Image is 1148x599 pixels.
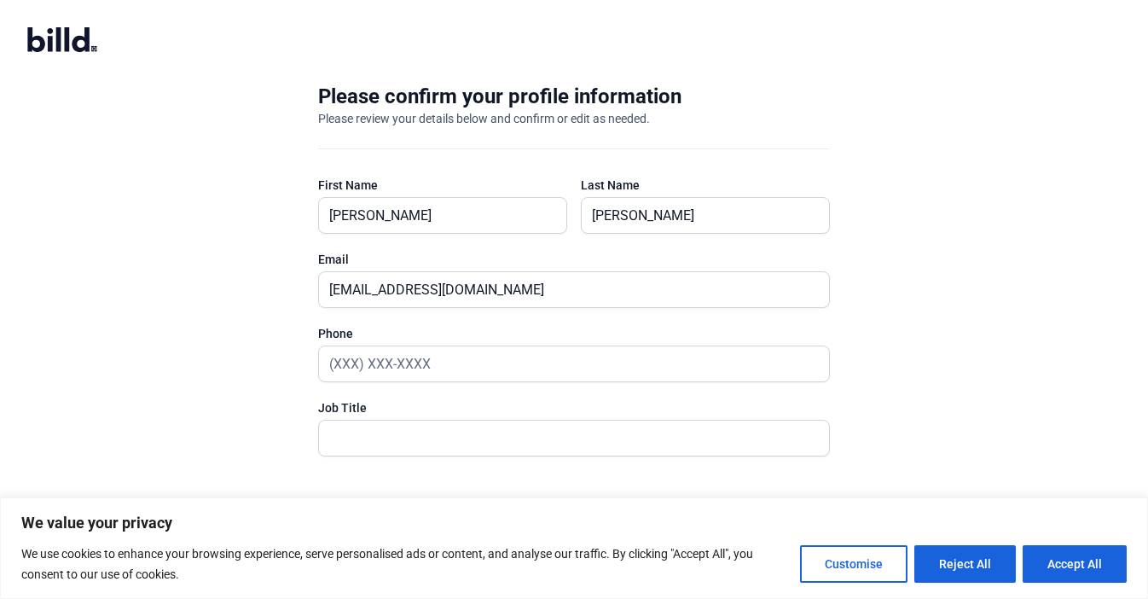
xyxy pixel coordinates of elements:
div: Job Title [318,399,830,416]
button: Reject All [914,545,1016,583]
div: Last Name [581,177,830,194]
div: Email [318,251,830,268]
div: Please confirm your profile information [318,83,681,110]
button: Accept All [1023,545,1127,583]
p: We value your privacy [21,513,1127,533]
input: (XXX) XXX-XXXX [319,346,810,381]
p: We use cookies to enhance your browsing experience, serve personalised ads or content, and analys... [21,544,787,584]
div: Phone [318,325,830,342]
div: Please review your details below and confirm or edit as needed. [318,110,650,127]
div: First Name [318,177,567,194]
button: Customise [800,545,907,583]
